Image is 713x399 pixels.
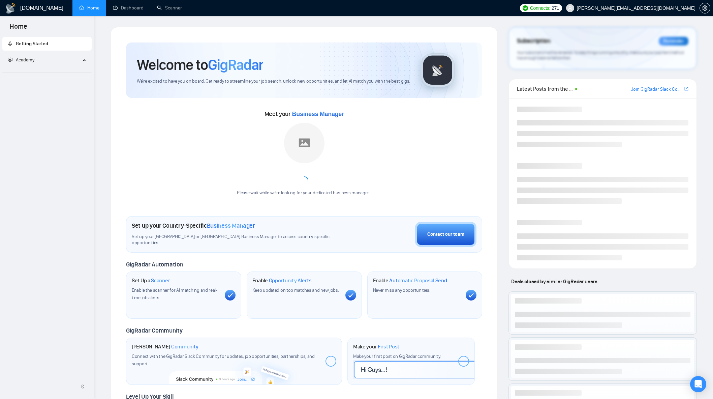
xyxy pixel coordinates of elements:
h1: Make your [353,343,399,350]
h1: Enable [252,277,312,284]
span: GigRadar Community [126,327,183,334]
span: 271 [552,4,559,12]
span: Meet your [265,110,344,118]
span: GigRadar [208,56,263,74]
li: Getting Started [2,37,92,51]
span: Make your first post on GigRadar community. [353,353,441,359]
span: Connects: [530,4,550,12]
span: Your subscription will be renewed. To keep things running smoothly, make sure your payment method... [517,50,684,61]
h1: Set up your Country-Specific [132,222,255,229]
span: Enable the scanner for AI matching and real-time job alerts. [132,287,217,301]
a: Join GigRadar Slack Community [631,86,683,93]
span: Academy [16,57,34,63]
span: Subscription [517,35,550,47]
a: homeHome [79,5,99,11]
span: First Post [378,343,399,350]
h1: Welcome to [137,56,263,74]
a: searchScanner [157,5,182,11]
span: rocket [8,41,12,46]
div: Please wait while we're looking for your dedicated business manager... [233,190,375,196]
span: Home [4,22,33,36]
span: Set up your [GEOGRAPHIC_DATA] or [GEOGRAPHIC_DATA] Business Manager to access country-specific op... [132,234,339,247]
span: setting [700,5,710,11]
div: Contact our team [427,231,464,238]
span: Deals closed by similar GigRadar users [508,276,600,287]
button: setting [700,3,710,13]
span: Never miss any opportunities. [373,287,430,293]
span: GigRadar Automation [126,261,183,268]
button: Contact our team [415,222,476,247]
a: dashboardDashboard [113,5,144,11]
span: Community [171,343,198,350]
div: Reminder [659,37,688,46]
span: Latest Posts from the GigRadar Community [517,85,573,93]
span: Automatic Proposal Send [389,277,447,284]
span: Keep updated on top matches and new jobs. [252,287,339,293]
span: Opportunity Alerts [269,277,312,284]
span: loading [300,176,308,184]
a: export [684,86,688,92]
span: Academy [8,57,34,63]
img: logo [5,3,16,14]
img: upwork-logo.png [523,5,528,11]
div: Open Intercom Messenger [690,376,706,392]
img: slackcommunity-bg.png [169,354,299,385]
img: placeholder.png [284,123,324,163]
span: export [684,86,688,91]
span: double-left [80,383,87,390]
h1: [PERSON_NAME] [132,343,198,350]
span: fund-projection-screen [8,57,12,62]
span: Getting Started [16,41,48,47]
a: setting [700,5,710,11]
span: Connect with the GigRadar Slack Community for updates, job opportunities, partnerships, and support. [132,353,315,367]
img: gigradar-logo.png [421,53,455,87]
span: We're excited to have you on board. Get ready to streamline your job search, unlock new opportuni... [137,78,410,85]
span: Business Manager [207,222,255,229]
li: Academy Homepage [2,69,92,74]
span: Scanner [151,277,170,284]
span: user [568,6,572,10]
h1: Set Up a [132,277,170,284]
span: Business Manager [292,111,344,117]
h1: Enable [373,277,447,284]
